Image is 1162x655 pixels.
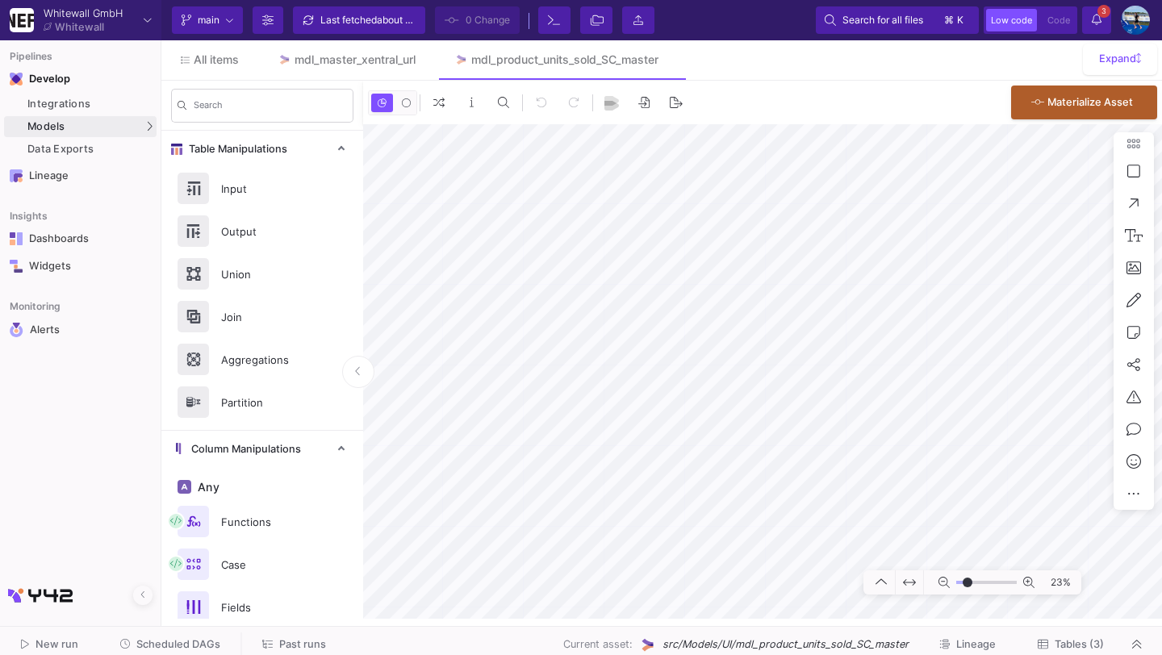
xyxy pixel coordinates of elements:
[4,226,157,252] a: Navigation iconDashboards
[1047,96,1133,108] span: Materialize Asset
[471,53,658,66] div: mdl_product_units_sold_SC_master
[1055,638,1104,650] span: Tables (3)
[1011,86,1157,119] button: Materialize Asset
[279,638,326,650] span: Past runs
[27,98,153,111] div: Integrations
[4,66,157,92] mat-expansion-panel-header: Navigation iconDevelop
[454,53,468,67] img: Tab icon
[55,22,104,32] div: Whitewall
[320,8,417,32] div: Last fetched
[211,305,323,329] div: Join
[211,177,323,201] div: Input
[27,120,65,133] span: Models
[198,8,219,32] span: main
[161,586,363,628] button: Fields
[211,348,323,372] div: Aggregations
[4,163,157,189] a: Navigation iconLineage
[161,252,363,295] button: Union
[639,636,656,653] img: UI Model
[161,543,363,586] button: Case
[377,14,458,26] span: about 2 hours ago
[10,232,23,245] img: Navigation icon
[161,131,363,167] mat-expansion-panel-header: Table Manipulations
[29,232,134,245] div: Dashboards
[161,338,363,381] button: Aggregations
[29,169,134,182] div: Lineage
[10,8,34,32] img: YZ4Yr8zUCx6JYM5gIgaTIQYeTXdcwQjnYC8iZtTV.png
[939,10,970,30] button: ⌘k
[136,638,220,650] span: Scheduled DAGs
[944,10,954,30] span: ⌘
[29,260,134,273] div: Widgets
[986,9,1037,31] button: Low code
[194,53,239,66] span: All items
[278,53,291,67] img: Tab icon
[563,636,633,652] span: Current asset:
[211,390,323,415] div: Partition
[44,8,123,19] div: Whitewall GmbH
[4,316,157,344] a: Navigation iconAlerts
[1041,569,1077,597] span: 23%
[29,73,53,86] div: Develop
[663,636,909,652] span: src/Models/UI/mdl_product_units_sold_SC_master
[211,219,323,244] div: Output
[182,143,287,156] span: Table Manipulations
[991,15,1032,26] span: Low code
[161,167,363,430] div: Table Manipulations
[27,143,153,156] div: Data Exports
[4,139,157,160] a: Data Exports
[293,6,425,34] button: Last fetchedabout 2 hours ago
[1082,6,1111,34] button: 3
[211,553,323,577] div: Case
[1043,9,1075,31] button: Code
[956,638,996,650] span: Lineage
[10,73,23,86] img: Navigation icon
[10,260,23,273] img: Navigation icon
[1121,6,1150,35] img: AEdFTp4_RXFoBzJxSaYPMZp7Iyigz82078j9C0hFtL5t=s96-c
[10,169,23,182] img: Navigation icon
[816,6,979,34] button: Search for all files⌘k
[30,323,135,337] div: Alerts
[4,94,157,115] a: Integrations
[211,510,323,534] div: Functions
[161,431,363,467] mat-expansion-panel-header: Column Manipulations
[211,262,323,286] div: Union
[842,8,923,32] span: Search for all files
[10,323,23,337] img: Navigation icon
[194,102,347,114] input: Search
[161,210,363,252] button: Output
[36,638,78,650] span: New run
[185,443,301,456] span: Column Manipulations
[211,595,323,620] div: Fields
[1047,15,1070,26] span: Code
[161,381,363,423] button: Partition
[1097,5,1110,18] span: 3
[194,481,219,494] span: Any
[161,500,363,543] button: Functions
[957,10,963,30] span: k
[4,253,157,279] a: Navigation iconWidgets
[172,6,243,34] button: main
[161,167,363,210] button: Input
[295,53,416,66] div: mdl_master_xentral_url
[161,295,363,338] button: Join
